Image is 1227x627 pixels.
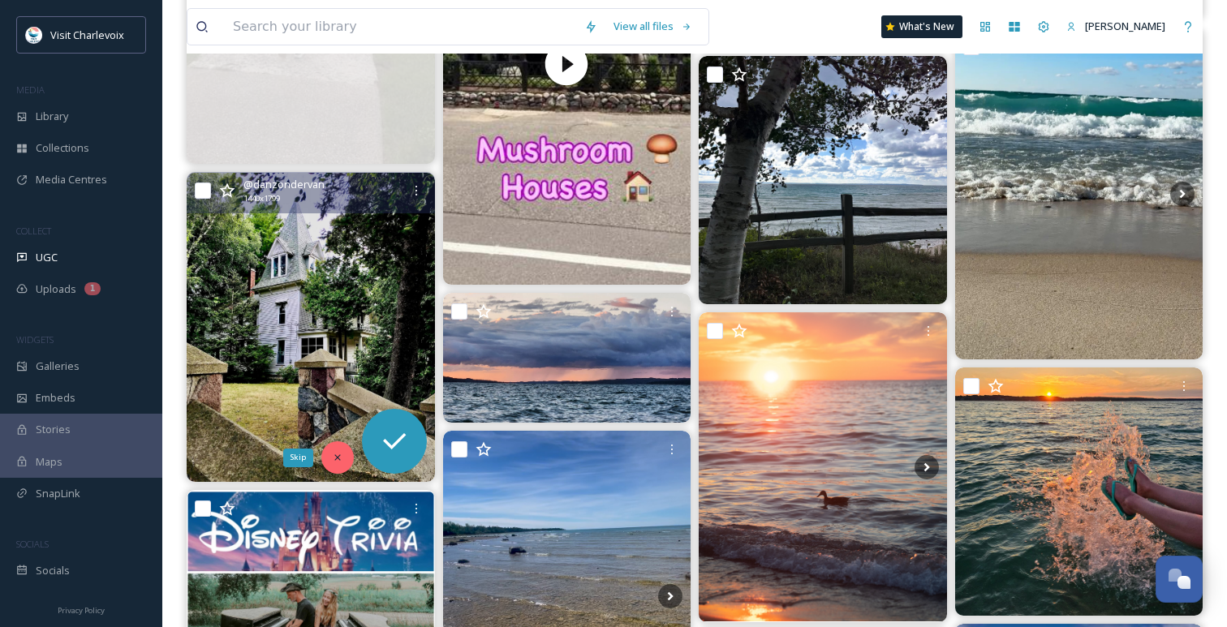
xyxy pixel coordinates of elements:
[36,454,62,470] span: Maps
[16,84,45,96] span: MEDIA
[225,9,576,45] input: Search your library
[36,140,89,156] span: Collections
[187,173,435,483] img: A great picture I posted a few years ago of old Charlevoix. #puremichigan #visitcharlevoix #charl...
[955,367,1203,616] img: #torchlake
[443,293,691,423] img: It's raining in #charlevoix. 30 miles away as the crow flies.
[283,449,313,466] div: Skip
[1058,11,1173,42] a: [PERSON_NAME]
[36,281,76,297] span: Uploads
[58,605,105,616] span: Privacy Policy
[36,390,75,406] span: Embeds
[881,15,962,38] a: What's New
[699,312,947,621] img: 🌊🦆🌅 • • • • #puremichiganders #puremichigansummer #puremittigan #summer #duck #ducks #sunset #mic...
[36,172,107,187] span: Media Centres
[36,486,80,501] span: SnapLink
[36,422,71,437] span: Stories
[955,29,1203,359] img: Windy waves of September are brewing 🌊 And the leaves are starting their thing here in Charlevoix...
[243,193,280,204] span: 1440 x 1799
[58,599,105,619] a: Privacy Policy
[50,28,124,42] span: Visit Charlevoix
[36,359,80,374] span: Galleries
[36,250,58,265] span: UGC
[16,333,54,346] span: WIDGETS
[1156,556,1203,603] button: Open Chat
[36,109,68,124] span: Library
[36,563,70,578] span: Socials
[1085,19,1165,33] span: [PERSON_NAME]
[26,27,42,43] img: Visit-Charlevoix_Logo.jpg
[84,282,101,295] div: 1
[16,538,49,550] span: SOCIALS
[16,225,51,237] span: COLLECT
[699,56,947,304] img: Final week of outdoor yoga for the 2025 summer season. ✨ #fallclouds #charlevoixthebeautiful
[243,177,325,192] span: @ danzondervan
[605,11,700,42] a: View all files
